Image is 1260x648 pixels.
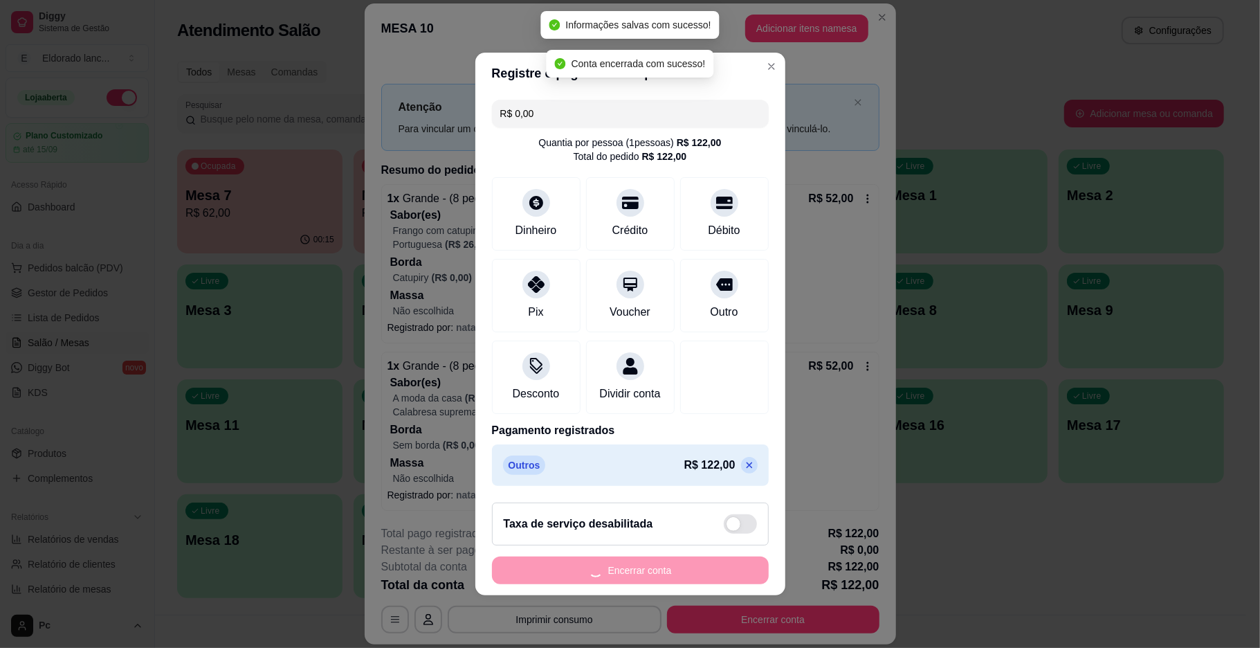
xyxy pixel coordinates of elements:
div: Desconto [513,386,560,402]
header: Registre o pagamento do pedido [475,53,785,94]
p: Pagamento registrados [492,422,769,439]
input: Ex.: hambúrguer de cordeiro [500,100,760,127]
div: Débito [708,222,740,239]
div: Crédito [612,222,648,239]
button: Close [760,55,783,78]
div: R$ 122,00 [642,150,687,163]
p: R$ 122,00 [684,457,736,474]
p: Outros [503,456,546,475]
h2: Taxa de serviço desabilitada [504,516,653,532]
span: Informações salvas com sucesso! [565,19,711,30]
div: Outro [710,304,738,321]
div: Voucher [610,304,650,321]
div: Quantia por pessoa ( 1 pessoas) [539,136,722,150]
div: R$ 122,00 [677,136,722,150]
div: Dividir conta [599,386,660,402]
span: check-circle [555,58,566,69]
div: Total do pedido [574,150,687,163]
div: Dinheiro [515,222,557,239]
span: Conta encerrada com sucesso! [572,58,706,69]
div: Pix [528,304,543,321]
span: check-circle [549,19,560,30]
